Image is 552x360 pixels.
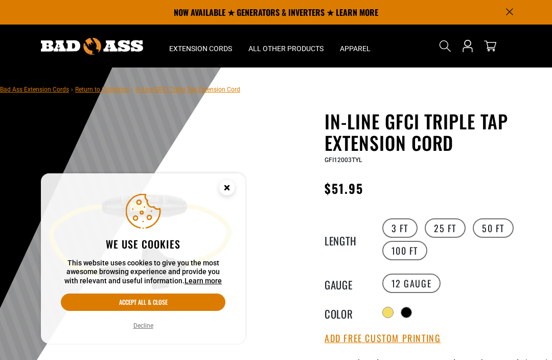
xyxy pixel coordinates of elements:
a: Return to Collection [75,86,129,93]
summary: All Other Products [240,25,332,67]
legend: Length [325,233,376,246]
span: $51.95 [325,179,363,197]
span: Extension Cords [169,44,232,53]
span: In-Line GFCI Triple Tap Extension Cord [135,86,240,93]
img: Bad Ass Extension Cords [41,38,143,55]
legend: Color [325,306,376,319]
button: Add Free Custom Printing [325,333,441,344]
span: Apparel [340,44,371,53]
h2: We use cookies [61,237,225,251]
label: 25 FT [425,218,466,238]
label: 100 FT [382,241,428,260]
button: Decline [130,321,156,331]
summary: Extension Cords [161,25,240,67]
label: 3 FT [382,218,418,238]
summary: Apparel [332,25,379,67]
p: This website uses cookies to give you the most awesome browsing experience and provide you with r... [61,259,225,286]
summary: Search [437,38,453,54]
span: GFI12003TYL [325,156,362,164]
span: › [71,86,73,93]
button: Accept all & close [61,294,225,311]
label: 50 FT [473,218,514,238]
span: › [131,86,133,93]
aside: Cookie Consent [41,173,245,344]
h1: In-Line GFCI Triple Tap Extension Cord [325,110,544,153]
img: yellow [30,137,246,352]
legend: Gauge [325,277,376,290]
span: All Other Products [248,44,324,53]
label: 12 Gauge [382,274,441,293]
a: Learn more [185,277,222,285]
